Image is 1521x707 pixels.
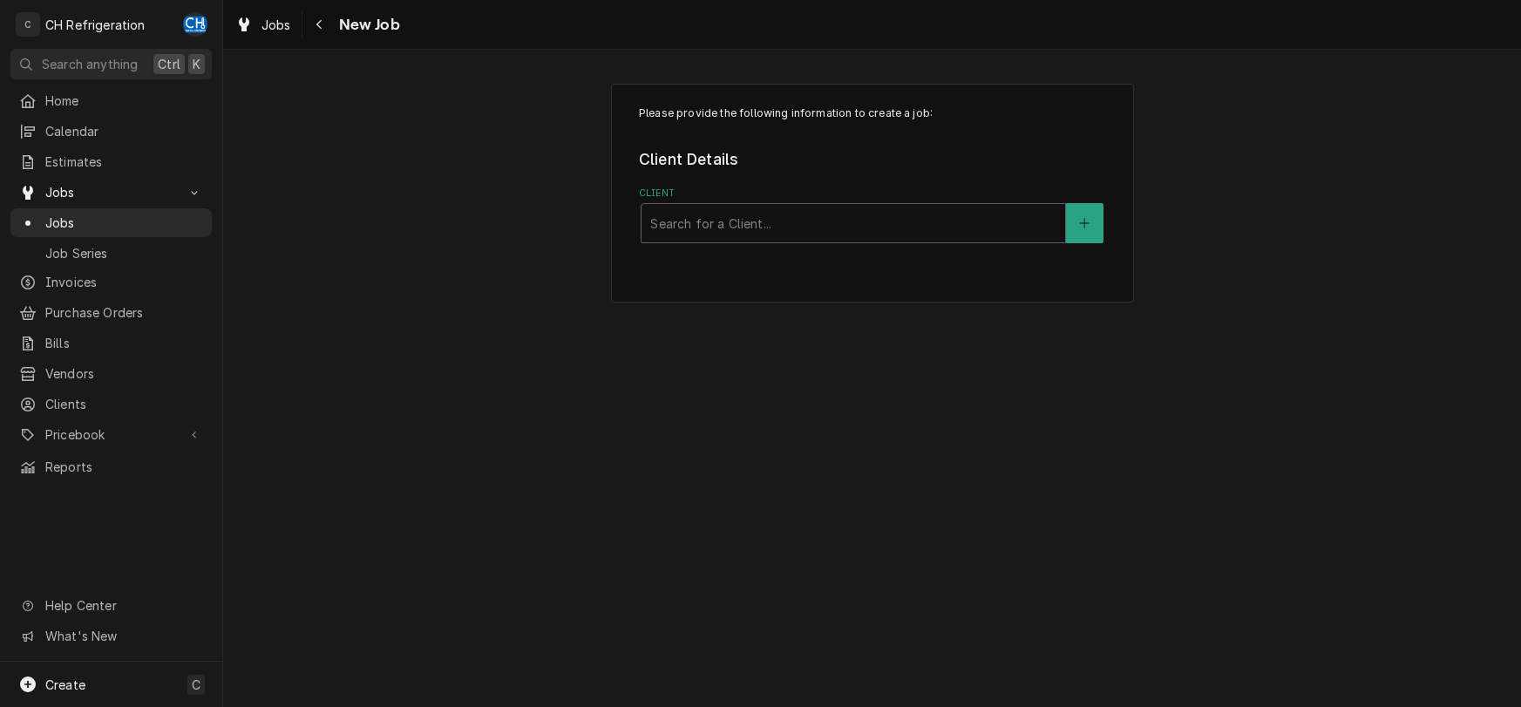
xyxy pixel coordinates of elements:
a: Go to Help Center [10,591,212,620]
span: Pricebook [45,425,177,444]
a: Calendar [10,117,212,146]
a: Go to Jobs [10,178,212,207]
span: Calendar [45,122,203,140]
a: Home [10,86,212,115]
span: Jobs [45,183,177,201]
a: Job Series [10,239,212,268]
a: Jobs [10,208,212,237]
div: Job Create/Update [611,84,1134,303]
span: Ctrl [158,55,180,73]
span: Reports [45,458,203,476]
a: Purchase Orders [10,298,212,327]
div: Job Create/Update Form [639,105,1105,243]
span: K [193,55,200,73]
a: Vendors [10,359,212,388]
span: Jobs [45,214,203,232]
label: Client [639,187,1105,201]
div: CH [183,12,207,37]
span: Estimates [45,153,203,171]
svg: Create New Client [1079,217,1090,229]
legend: Client Details [639,148,1105,171]
span: C [192,676,200,694]
span: Invoices [45,273,203,291]
a: Go to Pricebook [10,420,212,449]
div: CH Refrigeration [45,16,146,34]
span: Jobs [261,16,291,34]
span: Bills [45,334,203,352]
a: Invoices [10,268,212,296]
div: Client [639,187,1105,243]
span: Clients [45,395,203,413]
button: Navigate back [306,10,334,38]
div: C [16,12,40,37]
span: What's New [45,627,201,645]
a: Reports [10,452,212,481]
a: Go to What's New [10,622,212,650]
span: New Job [334,13,400,37]
a: Estimates [10,147,212,176]
span: Home [45,92,203,110]
span: Vendors [45,364,203,383]
a: Clients [10,390,212,418]
span: Search anything [42,55,138,73]
span: Create [45,677,85,692]
div: Chris Hiraga's Avatar [183,12,207,37]
button: Search anythingCtrlK [10,49,212,79]
p: Please provide the following information to create a job: [639,105,1105,121]
a: Bills [10,329,212,357]
span: Purchase Orders [45,303,203,322]
span: Job Series [45,244,203,262]
span: Help Center [45,596,201,615]
a: Jobs [228,10,298,39]
button: Create New Client [1066,203,1103,243]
